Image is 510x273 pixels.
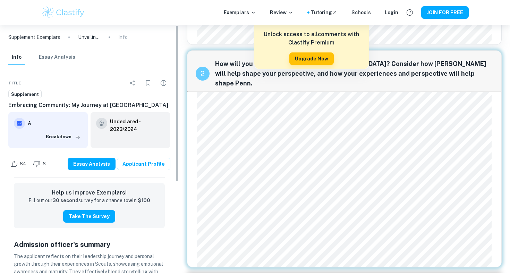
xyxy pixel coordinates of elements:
strong: 30 second [52,198,78,203]
button: Upgrade Now [289,52,334,65]
h6: A [28,119,82,127]
p: Fill out our survey for a chance to [28,197,150,205]
div: Like [8,158,30,169]
div: Share [126,76,140,90]
div: Report issue [156,76,170,90]
button: Essay Analysis [68,158,116,170]
button: Essay Analysis [39,50,75,65]
p: Exemplars [224,9,256,16]
a: Schools [351,9,371,16]
button: Help and Feedback [404,7,416,18]
span: 64 [16,160,30,167]
p: Info [118,33,128,41]
a: Undeclared - 2023/2024 [110,118,164,133]
div: Bookmark [141,76,155,90]
h6: Unlock access to all comments with Clastify Premium [258,30,365,47]
a: Supplement [8,90,42,99]
button: Take the Survey [63,210,115,223]
a: Supplement Exemplars [8,33,60,41]
span: How will you explore community at [GEOGRAPHIC_DATA]? Consider how [PERSON_NAME] will help shape y... [215,59,493,88]
a: Login [385,9,398,16]
span: Supplement [9,91,41,98]
strong: win $100 [128,198,150,203]
h5: Admission officer's summary [14,239,165,250]
h6: Embracing Community: My Journey at [GEOGRAPHIC_DATA] [8,101,170,109]
button: Breakdown [44,132,82,142]
p: Review [270,9,294,16]
p: Unveiling the Leadership Journey [78,33,100,41]
img: Clastify logo [41,6,85,19]
a: Applicant Profile [117,158,170,170]
span: Title [8,80,21,86]
span: 6 [39,160,50,167]
button: Info [8,50,25,65]
div: recipe [196,67,210,81]
h6: Help us improve Exemplars! [19,189,159,197]
a: Tutoring [311,9,338,16]
button: JOIN FOR FREE [421,6,469,19]
div: Dislike [31,158,50,169]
